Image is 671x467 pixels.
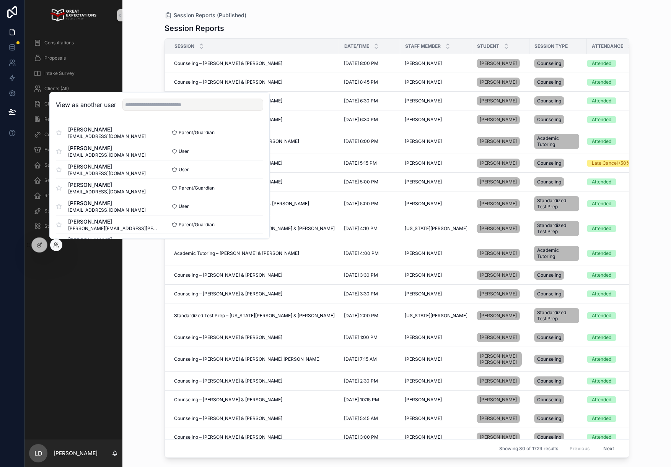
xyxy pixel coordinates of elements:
span: [PERSON_NAME] [480,313,517,319]
a: [DATE] 8:00 PM [344,60,396,66]
span: Standardized Test Prep – [US_STATE][PERSON_NAME] & [PERSON_NAME] [174,313,335,319]
a: Late Cancel (50%) [587,160,645,167]
span: CounselMore [44,131,73,138]
span: [PERSON_NAME] [405,397,442,403]
span: [PERSON_NAME] [405,160,442,166]
a: [DATE] 8:45 PM [344,79,396,85]
span: Session Reports (admin) [44,177,97,183]
a: Attended [587,178,645,185]
div: Attended [592,396,611,403]
a: [PERSON_NAME] [405,201,467,207]
span: Student [477,43,499,49]
span: User [179,148,189,154]
a: Counseling [534,412,582,425]
span: Counseling [537,434,561,440]
span: Counseling [537,415,561,422]
div: Attended [592,312,611,319]
span: [PERSON_NAME] [68,181,146,189]
a: Staff Assignations (admin) [29,204,118,218]
span: [DATE] 5:00 PM [344,179,378,185]
a: Standardized Test Prep [534,219,582,238]
span: Clients (Staff) [44,101,74,107]
span: [PERSON_NAME] [480,201,517,207]
a: Attended [587,396,645,403]
a: Counseling – [PERSON_NAME] & [PERSON_NAME] [174,397,335,403]
span: [DATE] 5:00 PM [344,201,378,207]
a: [PERSON_NAME] [477,59,520,68]
span: Counseling – [PERSON_NAME] & [PERSON_NAME] [174,397,282,403]
span: [PERSON_NAME] [PERSON_NAME] [480,353,519,365]
a: [PERSON_NAME] [405,434,467,440]
a: Attended [587,312,645,319]
a: [US_STATE][PERSON_NAME] [405,313,467,319]
div: Attended [592,79,611,86]
button: Next [598,443,619,454]
a: [PERSON_NAME] [405,160,467,166]
a: Counseling – [PERSON_NAME] & [PERSON_NAME] [174,434,335,440]
div: Attended [592,250,611,257]
span: User [179,203,189,209]
a: Counseling [534,57,582,70]
a: [PERSON_NAME] [477,311,520,320]
a: Attended [587,97,645,104]
h2: View as another user [56,100,116,109]
a: [PERSON_NAME] [405,397,467,403]
span: Counseling [537,117,561,123]
span: [PERSON_NAME] [405,60,442,66]
div: Attended [592,290,611,297]
span: [EMAIL_ADDRESS][DOMAIN_NAME] [68,152,146,158]
span: [PERSON_NAME] [68,163,146,170]
a: [PERSON_NAME] [477,333,520,342]
div: Attended [592,378,611,384]
span: Proposals [44,55,66,61]
span: Counseling [537,79,561,85]
span: Extracurriculars [44,147,80,153]
span: [PERSON_NAME] [405,98,442,104]
a: Intake Survey [29,66,118,80]
a: [PERSON_NAME] [477,96,520,105]
span: [PERSON_NAME] [480,60,517,66]
span: [PERSON_NAME] [480,291,517,297]
a: [PERSON_NAME] [477,271,520,280]
span: LD [34,449,42,458]
span: [DATE] 8:00 PM [344,60,378,66]
span: [PERSON_NAME] [480,79,517,85]
span: Counseling [537,334,561,341]
span: [PERSON_NAME] [480,179,517,185]
span: Student Files [44,223,72,229]
img: App logo [50,9,96,21]
a: Counseling – [PERSON_NAME] & [PERSON_NAME] [174,60,335,66]
a: [PERSON_NAME] [405,250,467,256]
span: [US_STATE][PERSON_NAME] [405,225,467,232]
a: [PERSON_NAME] [477,433,520,442]
span: Academic Tutoring [537,135,576,148]
a: [PERSON_NAME] [477,57,525,70]
a: [PERSON_NAME] [477,375,525,387]
span: Session Reports (Published) [174,11,246,19]
span: [DATE] 6:30 PM [344,117,378,123]
span: Showing 30 of 1729 results [499,446,558,452]
span: [PERSON_NAME] [68,236,146,244]
a: Standardized Test Prep [534,195,582,213]
span: [PERSON_NAME] [405,272,442,278]
a: [PERSON_NAME] [405,79,467,85]
a: [PERSON_NAME] [477,310,525,322]
span: Counseling [537,378,561,384]
a: Sessions (admin) [29,158,118,172]
a: Counseling – [PERSON_NAME] & [PERSON_NAME] [174,291,335,297]
span: [PERSON_NAME][EMAIL_ADDRESS][PERSON_NAME][DOMAIN_NAME] [68,225,160,232]
a: [PERSON_NAME] [PERSON_NAME] [477,350,525,368]
a: [PERSON_NAME] [477,224,520,233]
a: [PERSON_NAME] [405,272,467,278]
a: [PERSON_NAME] [405,138,467,144]
div: Attended [592,356,611,363]
span: Sessions (admin) [44,162,81,168]
span: Session [174,43,194,49]
span: [PERSON_NAME] [405,179,442,185]
a: [DATE] 6:30 PM [344,98,396,104]
span: Staff Member [405,43,441,49]
a: [PERSON_NAME] [477,269,525,281]
a: [PERSON_NAME] [477,412,525,425]
a: [DATE] 3:00 PM [344,434,396,440]
span: Counseling – [PERSON_NAME] & [PERSON_NAME] [174,79,282,85]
